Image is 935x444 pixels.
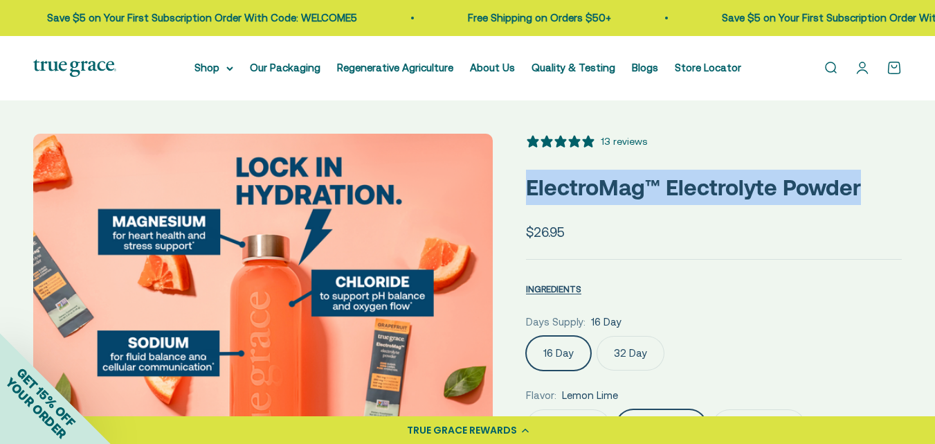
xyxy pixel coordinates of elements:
span: YOUR ORDER [3,375,69,441]
legend: Days Supply: [526,314,585,330]
legend: Flavor: [526,387,556,404]
a: Blogs [632,62,658,73]
button: INGREDIENTS [526,281,581,297]
p: Save $5 on Your First Subscription Order With Code: WELCOME5 [46,10,356,26]
a: Quality & Testing [532,62,615,73]
a: Regenerative Agriculture [337,62,453,73]
a: Free Shipping on Orders $50+ [466,12,610,24]
span: 16 Day [591,314,621,330]
p: ElectroMag™ Electrolyte Powder [526,170,902,205]
summary: Shop [194,60,233,76]
a: About Us [470,62,515,73]
button: 5 stars, 13 ratings [526,134,647,149]
sale-price: $26.95 [526,222,565,242]
span: GET 15% OFF [14,365,78,429]
div: 13 reviews [601,134,647,149]
span: INGREDIENTS [526,284,581,294]
div: TRUE GRACE REWARDS [407,423,517,438]
span: Lemon Lime [562,387,618,404]
a: Store Locator [675,62,741,73]
a: Our Packaging [250,62,320,73]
